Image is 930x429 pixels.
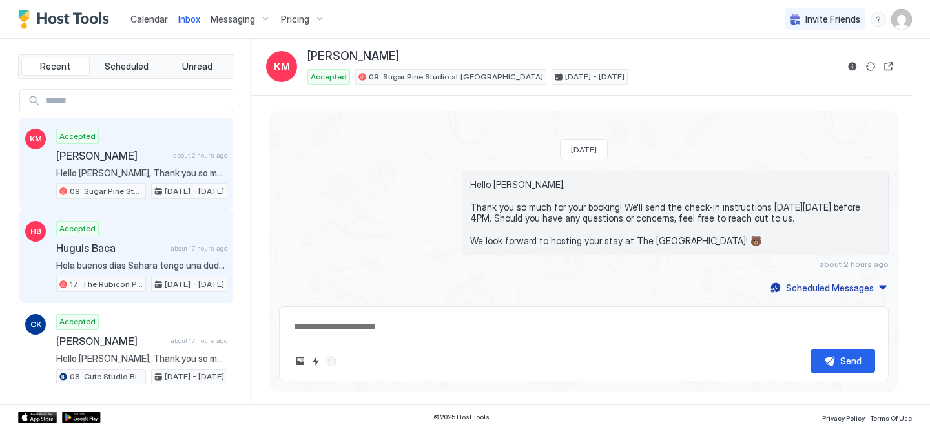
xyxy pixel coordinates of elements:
span: about 17 hours ago [170,244,227,253]
span: 09: Sugar Pine Studio at [GEOGRAPHIC_DATA] [369,71,543,83]
button: Reservation information [845,59,860,74]
button: Recent [21,58,90,76]
span: Inbox [178,14,200,25]
span: Accepted [59,131,96,142]
span: 09: Sugar Pine Studio at [GEOGRAPHIC_DATA] [70,185,143,197]
button: Scheduled [92,58,161,76]
span: © 2025 Host Tools [433,413,490,421]
span: [DATE] - [DATE] [165,278,224,290]
span: Calendar [130,14,168,25]
span: [DATE] - [DATE] [165,185,224,197]
div: Scheduled Messages [786,281,874,295]
span: [PERSON_NAME] [56,335,165,348]
span: [DATE] - [DATE] [565,71,625,83]
button: Unread [163,58,231,76]
span: Unread [182,61,212,72]
span: Recent [40,61,70,72]
input: Input Field [41,90,232,112]
span: [PERSON_NAME] [56,149,168,162]
span: Invite Friends [805,14,860,25]
span: Accepted [59,223,96,235]
span: Huguis Baca [56,242,165,255]
span: Scheduled [105,61,149,72]
div: Send [840,354,862,368]
span: Hola buenos días Sahara tengo una duda podría hacer el cheking antes de las 3:00 pm seria para po... [56,260,227,271]
span: Pricing [281,14,309,25]
span: 17: The Rubicon Pet Friendly Studio [70,278,143,290]
span: Hello [PERSON_NAME], Thank you so much for your booking! We'll send the check-in instructions [DA... [56,353,227,364]
span: Hello [PERSON_NAME], Thank you so much for your booking! We'll send the check-in instructions [DA... [470,179,880,247]
span: Terms Of Use [870,414,912,422]
span: KM [274,59,290,74]
span: about 2 hours ago [820,259,889,269]
div: tab-group [18,54,234,79]
a: Terms Of Use [870,410,912,424]
span: about 17 hours ago [170,337,227,345]
span: [PERSON_NAME] [307,49,399,64]
span: Privacy Policy [822,414,865,422]
span: [DATE] - [DATE] [165,371,224,382]
button: Scheduled Messages [769,279,889,297]
a: Privacy Policy [822,410,865,424]
div: menu [871,12,886,27]
a: Google Play Store [62,412,101,423]
span: Messaging [211,14,255,25]
button: Quick reply [308,353,324,369]
span: Accepted [59,316,96,328]
span: Hello [PERSON_NAME], Thank you so much for your booking! We'll send the check-in instructions [DA... [56,167,227,179]
button: Upload image [293,353,308,369]
span: HB [30,225,41,237]
a: App Store [18,412,57,423]
span: CK [30,319,41,330]
button: Sync reservation [863,59,878,74]
span: KM [30,133,42,145]
span: 08: Cute Studio Bike to Beach [70,371,143,382]
span: [DATE] [571,145,597,154]
button: Send [811,349,875,373]
div: User profile [891,9,912,30]
span: Accepted [311,71,347,83]
a: Inbox [178,12,200,26]
button: Open reservation [881,59,896,74]
a: Calendar [130,12,168,26]
span: about 2 hours ago [173,151,227,160]
a: Host Tools Logo [18,10,115,29]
